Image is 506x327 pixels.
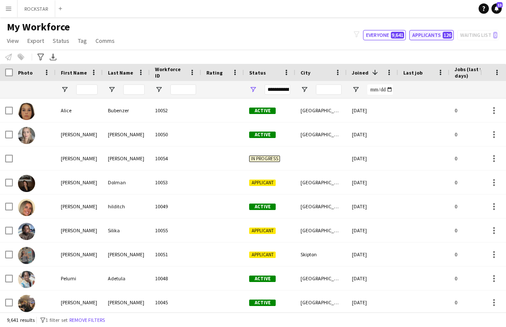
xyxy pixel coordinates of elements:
input: Workforce ID Filter Input [170,84,196,95]
div: Adetula [103,267,150,290]
span: 126 [443,32,452,39]
a: Status [49,35,73,46]
div: 10054 [150,147,201,170]
div: 10050 [150,123,201,146]
div: 10049 [150,195,201,218]
div: [DATE] [347,171,398,194]
button: Applicants126 [409,30,454,40]
span: Status [53,37,69,45]
input: Last Name Filter Input [123,84,145,95]
div: [DATE] [347,267,398,290]
span: 13 [497,2,503,8]
div: Skipton [295,243,347,266]
div: [DATE] [347,243,398,266]
app-action-btn: Advanced filters [36,52,46,62]
span: First Name [61,69,87,76]
div: [PERSON_NAME] [103,123,150,146]
div: 10052 [150,99,201,122]
div: [PERSON_NAME] [103,147,150,170]
div: Bubenzer [103,99,150,122]
a: Tag [74,35,90,46]
div: [PERSON_NAME] [56,243,103,266]
span: Photo [18,69,33,76]
img: Pelumi Adetula [18,271,35,288]
span: Rating [206,69,223,76]
div: [PERSON_NAME] [56,171,103,194]
input: First Name Filter Input [76,84,98,95]
span: Last Name [108,69,133,76]
div: 0 [449,147,505,170]
div: [DATE] [347,219,398,242]
span: In progress [249,156,280,162]
button: Open Filter Menu [352,86,360,93]
div: [GEOGRAPHIC_DATA] [295,267,347,290]
button: Open Filter Menu [108,86,116,93]
img: Olivia Mounsey [18,247,35,264]
div: 0 [449,195,505,218]
button: Open Filter Menu [301,86,308,93]
div: [PERSON_NAME] [103,291,150,314]
div: 10045 [150,291,201,314]
span: 9,641 [391,32,404,39]
div: 0 [449,267,505,290]
span: Active [249,108,276,114]
img: Alice Bubenzer [18,103,35,120]
div: [PERSON_NAME] [56,219,103,242]
span: Joined [352,69,369,76]
button: Remove filters [68,315,107,325]
span: Last job [403,69,423,76]
div: [DATE] [347,291,398,314]
div: 0 [449,123,505,146]
div: [GEOGRAPHIC_DATA] [295,171,347,194]
span: Active [249,132,276,138]
div: Silika [103,219,150,242]
img: Clara Stroud [18,127,35,144]
span: Active [249,204,276,210]
div: Dolman [103,171,150,194]
a: View [3,35,22,46]
div: [DATE] [347,99,398,122]
div: [PERSON_NAME] [56,195,103,218]
span: Jobs (last 90 days) [455,66,490,79]
a: 13 [491,3,502,14]
div: 0 [449,243,505,266]
div: [PERSON_NAME] [56,147,103,170]
app-action-btn: Export XLSX [48,52,58,62]
span: Export [27,37,44,45]
span: My Workforce [7,21,70,33]
div: 10055 [150,219,201,242]
button: Open Filter Menu [61,86,68,93]
span: City [301,69,310,76]
div: 0 [449,219,505,242]
span: Status [249,69,266,76]
div: [GEOGRAPHIC_DATA] [295,291,347,314]
span: View [7,37,19,45]
div: 10048 [150,267,201,290]
span: Comms [95,37,115,45]
div: [GEOGRAPHIC_DATA] [295,123,347,146]
div: [PERSON_NAME] [56,291,103,314]
div: 10053 [150,171,201,194]
span: Applicant [249,180,276,186]
span: Applicant [249,228,276,234]
img: Charlie Curtis [18,295,35,312]
div: [PERSON_NAME] [103,243,150,266]
span: Applicant [249,252,276,258]
div: [DATE] [347,195,398,218]
span: Tag [78,37,87,45]
div: [GEOGRAPHIC_DATA] [295,219,347,242]
div: [DATE] [347,123,398,146]
span: Workforce ID [155,66,186,79]
div: [GEOGRAPHIC_DATA] [295,99,347,122]
img: Leroy Silika [18,223,35,240]
button: Open Filter Menu [249,86,257,93]
div: 0 [449,171,505,194]
div: Pelumi [56,267,103,290]
input: City Filter Input [316,84,342,95]
img: Elyse Dolman [18,175,35,192]
div: [PERSON_NAME] [56,123,103,146]
div: 0 [449,291,505,314]
input: Joined Filter Input [367,84,393,95]
div: hilditch [103,195,150,218]
div: [DATE] [347,147,398,170]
